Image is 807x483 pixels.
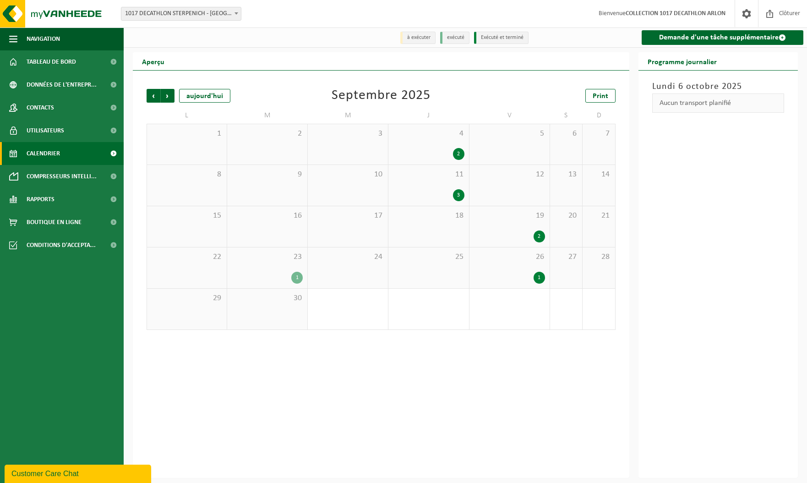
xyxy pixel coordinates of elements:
span: Calendrier [27,142,60,165]
h2: Aperçu [133,52,174,70]
span: Conditions d'accepta... [27,234,96,257]
div: 2 [534,231,545,242]
span: 24 [312,252,383,262]
span: 9 [232,170,303,180]
td: L [147,107,227,124]
span: 1 [152,129,222,139]
span: 8 [152,170,222,180]
a: Print [585,89,616,103]
span: 20 [555,211,578,221]
span: 1017 DECATHLON STERPENICH - ARLON [121,7,241,20]
span: 27 [555,252,578,262]
li: Exécuté et terminé [474,32,529,44]
span: Print [593,93,608,100]
div: 1 [291,272,303,284]
span: Utilisateurs [27,119,64,142]
span: 3 [312,129,383,139]
span: 18 [393,211,464,221]
span: 4 [393,129,464,139]
strong: COLLECTION 1017 DECATHLON ARLON [626,10,725,17]
span: Contacts [27,96,54,119]
span: 2 [232,129,303,139]
h3: Lundi 6 octobre 2025 [652,80,784,93]
div: Septembre 2025 [332,89,431,103]
span: 14 [587,170,611,180]
td: S [550,107,583,124]
td: M [308,107,388,124]
div: 2 [453,148,464,160]
div: 1 [534,272,545,284]
td: V [469,107,550,124]
span: Compresseurs intelli... [27,165,97,188]
td: M [227,107,308,124]
span: 11 [393,170,464,180]
span: 1017 DECATHLON STERPENICH - ARLON [121,7,241,21]
div: aujourd'hui [179,89,230,103]
span: 16 [232,211,303,221]
span: 12 [474,170,545,180]
span: 17 [312,211,383,221]
span: Suivant [161,89,174,103]
span: 22 [152,252,222,262]
span: 6 [555,129,578,139]
span: 28 [587,252,611,262]
span: Tableau de bord [27,50,76,73]
span: 15 [152,211,222,221]
a: Demande d'une tâche supplémentaire [642,30,803,45]
li: exécuté [440,32,469,44]
span: Navigation [27,27,60,50]
span: Rapports [27,188,55,211]
div: Aucun transport planifié [652,93,784,113]
span: 7 [587,129,611,139]
li: à exécuter [400,32,436,44]
td: J [388,107,469,124]
span: 21 [587,211,611,221]
span: 5 [474,129,545,139]
span: 30 [232,293,303,303]
span: 29 [152,293,222,303]
span: 10 [312,170,383,180]
span: Précédent [147,89,160,103]
div: 3 [453,189,464,201]
span: 19 [474,211,545,221]
span: 26 [474,252,545,262]
td: D [583,107,616,124]
span: Données de l'entrepr... [27,73,97,96]
h2: Programme journalier [638,52,726,70]
span: 23 [232,252,303,262]
span: Boutique en ligne [27,211,82,234]
span: 13 [555,170,578,180]
span: 25 [393,252,464,262]
iframe: chat widget [5,463,153,483]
